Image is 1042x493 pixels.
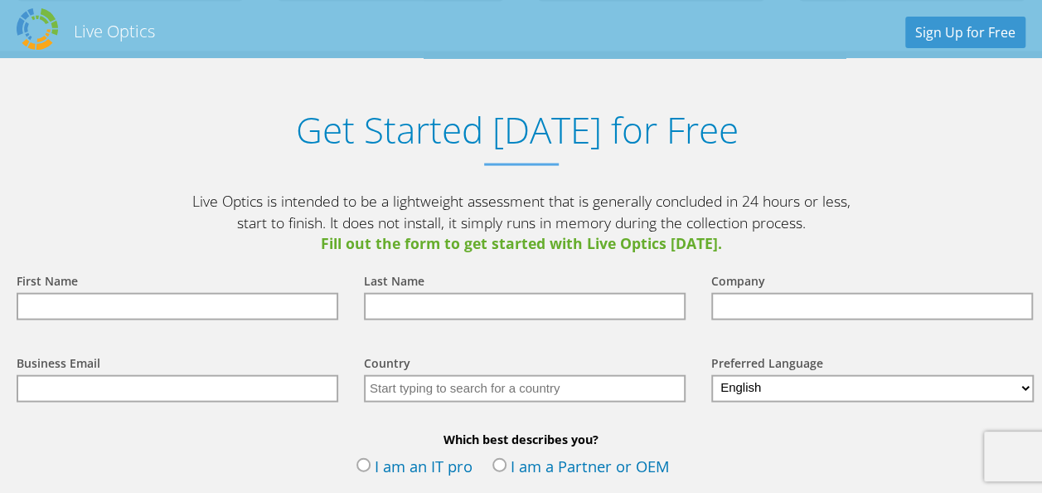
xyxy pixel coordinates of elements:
[364,355,410,375] label: Country
[356,456,473,481] label: I am an IT pro
[711,273,765,293] label: Company
[711,355,823,375] label: Preferred Language
[905,17,1025,48] a: Sign Up for Free
[190,191,853,255] p: Live Optics is intended to be a lightweight assessment that is generally concluded in 24 hours or...
[17,355,100,375] label: Business Email
[364,273,424,293] label: Last Name
[17,8,58,50] img: Dell Dpack
[74,20,155,42] h2: Live Optics
[190,233,853,255] span: Fill out the form to get started with Live Optics [DATE].
[364,375,686,403] input: Start typing to search for a country
[17,273,78,293] label: First Name
[492,456,670,481] label: I am a Partner or OEM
